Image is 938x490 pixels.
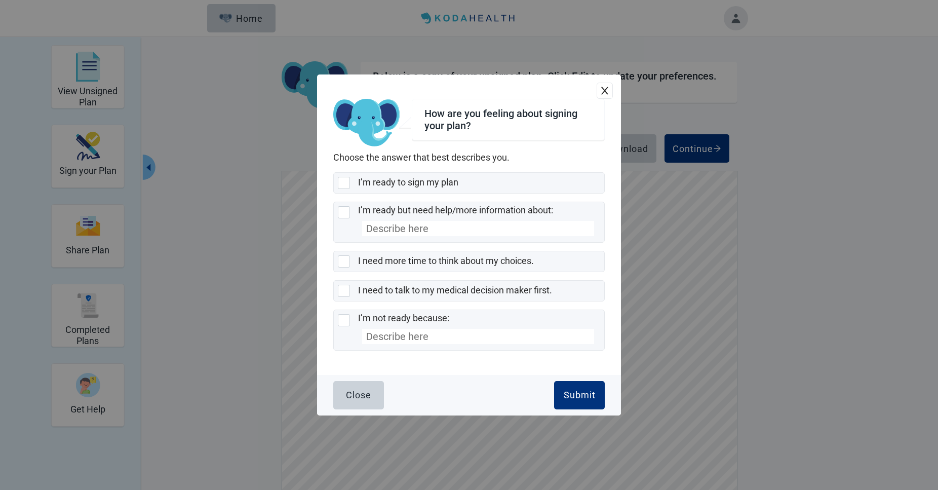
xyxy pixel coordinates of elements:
label: I’m not ready because: [358,313,449,323]
img: Koda Elephant [333,99,400,147]
button: close [597,83,613,99]
label: I need more time to think about my choices. [358,255,534,266]
div: Submit [564,390,596,400]
button: Submit [554,381,605,409]
button: Close [333,381,384,409]
label: I’m ready to sign my plan [358,177,458,187]
div: How are you feeling about signing your plan? [424,107,592,132]
input: Describe here [362,329,594,344]
label: I need to talk to my medical decision maker first. [358,285,552,295]
label: I’m ready but need help/more information about: [358,205,553,215]
input: Describe here [362,221,594,236]
span: close [600,86,610,96]
div: Close [346,390,371,400]
label: Choose the answer that best describes you. [333,152,605,164]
